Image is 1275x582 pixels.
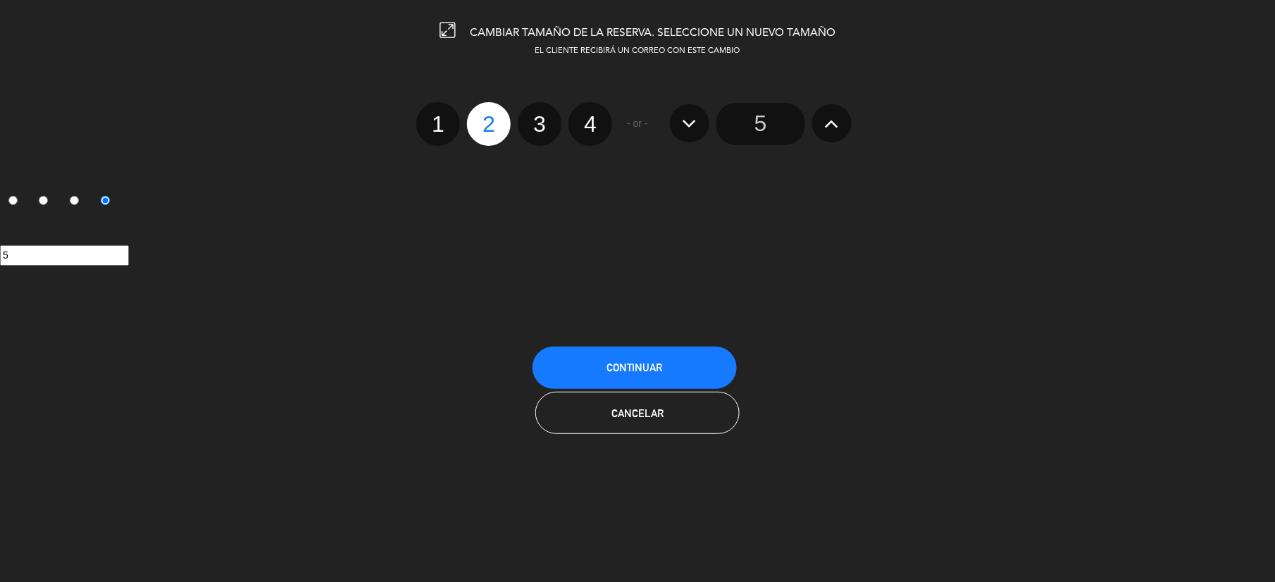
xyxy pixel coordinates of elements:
[535,392,740,434] button: Cancelar
[533,347,737,389] button: Continuar
[39,196,48,205] input: 2
[611,407,664,419] span: Cancelar
[535,47,740,55] span: EL CLIENTE RECIBIRÁ UN CORREO CON ESTE CAMBIO
[568,102,612,146] label: 4
[101,196,110,205] input: 4
[467,102,511,146] label: 2
[31,190,62,214] label: 2
[518,102,561,146] label: 3
[627,116,648,132] span: - or -
[92,190,123,214] label: 4
[416,102,460,146] label: 1
[470,27,835,39] span: CAMBIAR TAMAÑO DE LA RESERVA. SELECCIONE UN NUEVO TAMAÑO
[62,190,93,214] label: 3
[70,196,79,205] input: 3
[607,361,663,373] span: Continuar
[8,196,18,205] input: 1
